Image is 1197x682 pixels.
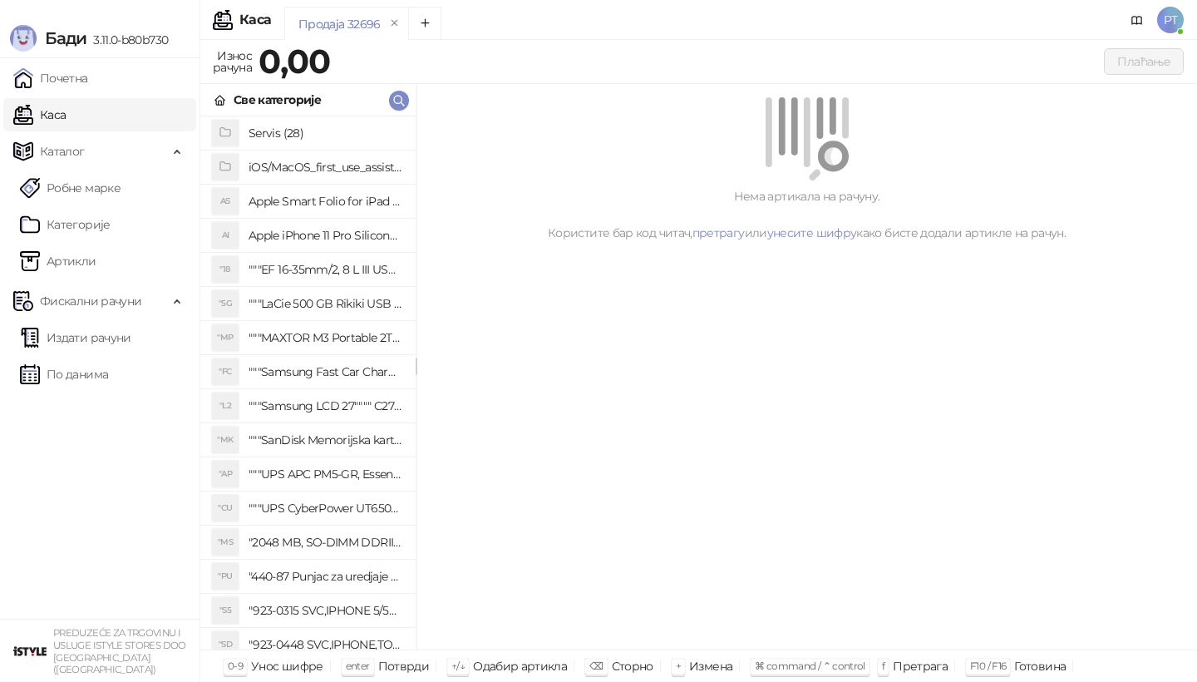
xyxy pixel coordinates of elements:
div: "5G [212,290,239,317]
div: "MS [212,529,239,556]
a: Документација [1124,7,1150,33]
div: Продаја 32696 [298,15,381,33]
div: Потврди [378,655,430,677]
h4: "440-87 Punjac za uredjaje sa micro USB portom 4/1, Stand." [249,563,402,590]
div: Унос шифре [251,655,323,677]
div: "FC [212,358,239,385]
button: Плаћање [1104,48,1184,75]
div: grid [200,116,416,650]
span: 0-9 [228,660,243,672]
div: Претрага [893,655,948,677]
div: Износ рачуна [209,45,255,78]
a: Каса [13,98,66,131]
a: ArtikliАртикли [20,245,96,278]
span: Бади [45,28,86,48]
div: "L2 [212,393,239,419]
a: Робне марке [20,171,121,205]
button: remove [384,17,406,31]
h4: "923-0448 SVC,IPHONE,TOURQUE DRIVER KIT .65KGF- CM Šrafciger " [249,631,402,658]
span: Каталог [40,135,85,168]
span: enter [346,660,370,672]
div: Одабир артикла [473,655,567,677]
span: ⌫ [589,660,603,672]
small: PREDUZEĆE ZA TRGOVINU I USLUGE ISTYLE STORES DOO [GEOGRAPHIC_DATA] ([GEOGRAPHIC_DATA]) [53,627,186,675]
h4: Apple Smart Folio for iPad mini (A17 Pro) - Sage [249,188,402,215]
img: Logo [10,25,37,52]
h4: "2048 MB, SO-DIMM DDRII, 667 MHz, Napajanje 1,8 0,1 V, Latencija CL5" [249,529,402,556]
h4: """Samsung Fast Car Charge Adapter, brzi auto punja_, boja crna""" [249,358,402,385]
h4: """Samsung LCD 27"""" C27F390FHUXEN""" [249,393,402,419]
h4: Servis (28) [249,120,402,146]
h4: Apple iPhone 11 Pro Silicone Case - Black [249,222,402,249]
div: Нема артикала на рачуну. Користите бар код читач, или како бисте додали артикле на рачун. [436,187,1177,242]
h4: """SanDisk Memorijska kartica 256GB microSDXC sa SD adapterom SDSQXA1-256G-GN6MA - Extreme PLUS, ... [249,427,402,453]
div: Измена [689,655,732,677]
a: Категорије [20,208,111,241]
div: Каса [239,13,271,27]
h4: """LaCie 500 GB Rikiki USB 3.0 / Ultra Compact & Resistant aluminum / USB 3.0 / 2.5""""""" [249,290,402,317]
div: Сторно [612,655,653,677]
div: Све категорије [234,91,321,109]
span: F10 / F16 [970,660,1006,672]
div: AS [212,188,239,215]
div: Готовина [1014,655,1066,677]
span: PT [1157,7,1184,33]
div: "PU [212,563,239,590]
a: По данима [20,358,108,391]
div: "18 [212,256,239,283]
div: "AP [212,461,239,487]
div: "SD [212,631,239,658]
h4: iOS/MacOS_first_use_assistance (4) [249,154,402,180]
strong: 0,00 [259,41,330,82]
h4: "923-0315 SVC,IPHONE 5/5S BATTERY REMOVAL TRAY Držač za iPhone sa kojim se otvara display [249,597,402,624]
a: Издати рачуни [20,321,131,354]
a: Почетна [13,62,88,95]
a: унесите шифру [767,225,857,240]
span: + [676,660,681,672]
img: 64x64-companyLogo-77b92cf4-9946-4f36-9751-bf7bb5fd2c7d.png [13,635,47,668]
span: ↑/↓ [451,660,465,672]
span: f [882,660,884,672]
div: AI [212,222,239,249]
h4: """UPS CyberPower UT650EG, 650VA/360W , line-int., s_uko, desktop""" [249,495,402,521]
span: ⌘ command / ⌃ control [755,660,865,672]
h4: """EF 16-35mm/2, 8 L III USM""" [249,256,402,283]
div: "S5 [212,597,239,624]
h4: """MAXTOR M3 Portable 2TB 2.5"""" crni eksterni hard disk HX-M201TCB/GM""" [249,324,402,351]
span: 3.11.0-b80b730 [86,32,168,47]
div: "MP [212,324,239,351]
span: Фискални рачуни [40,284,141,318]
div: "CU [212,495,239,521]
div: "MK [212,427,239,453]
a: претрагу [692,225,745,240]
button: Add tab [408,7,441,40]
h4: """UPS APC PM5-GR, Essential Surge Arrest,5 utic_nica""" [249,461,402,487]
